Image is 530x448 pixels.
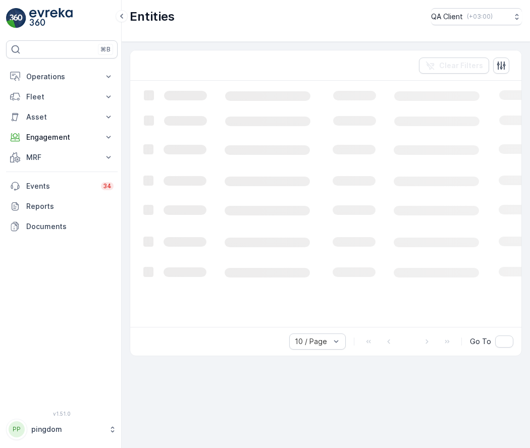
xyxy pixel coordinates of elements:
[6,176,118,196] a: Events34
[439,61,483,71] p: Clear Filters
[6,8,26,28] img: logo
[6,127,118,147] button: Engagement
[6,67,118,87] button: Operations
[26,201,114,211] p: Reports
[431,8,522,25] button: QA Client(+03:00)
[6,411,118,417] span: v 1.51.0
[419,58,489,74] button: Clear Filters
[6,87,118,107] button: Fleet
[6,147,118,167] button: MRF
[431,12,463,22] p: QA Client
[26,221,114,232] p: Documents
[103,182,112,190] p: 34
[6,107,118,127] button: Asset
[26,72,97,82] p: Operations
[31,424,103,434] p: pingdom
[29,8,73,28] img: logo_light-DOdMpM7g.png
[26,152,97,162] p: MRF
[470,337,491,347] span: Go To
[26,132,97,142] p: Engagement
[26,92,97,102] p: Fleet
[467,13,493,21] p: ( +03:00 )
[130,9,175,25] p: Entities
[6,196,118,216] a: Reports
[26,181,95,191] p: Events
[6,216,118,237] a: Documents
[6,419,118,440] button: PPpingdom
[9,421,25,437] div: PP
[100,45,111,53] p: ⌘B
[26,112,97,122] p: Asset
